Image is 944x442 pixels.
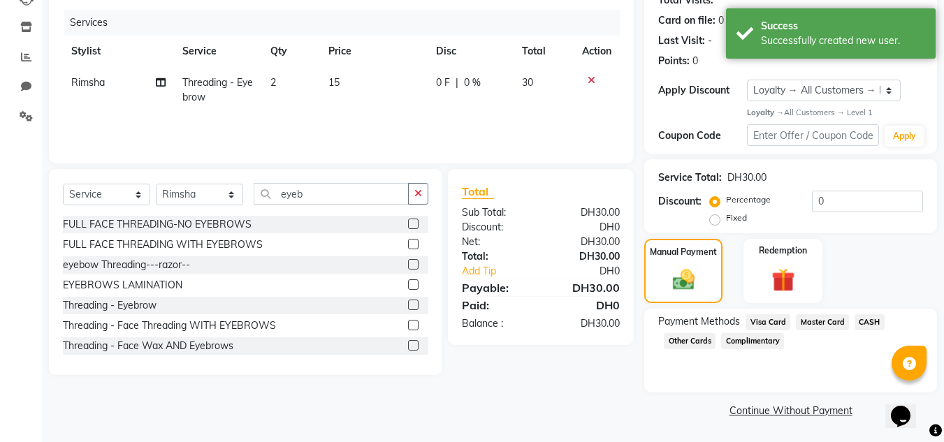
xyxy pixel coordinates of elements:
[522,76,533,89] span: 30
[456,75,458,90] span: |
[647,404,934,418] a: Continue Without Payment
[451,279,541,296] div: Payable:
[658,83,746,98] div: Apply Discount
[664,333,716,349] span: Other Cards
[63,298,157,313] div: Threading - Eyebrow
[174,36,261,67] th: Service
[885,386,930,428] iframe: chat widget
[541,316,630,331] div: DH30.00
[658,194,702,209] div: Discount:
[650,246,717,258] label: Manual Payment
[658,34,705,48] div: Last Visit:
[451,297,541,314] div: Paid:
[64,10,630,36] div: Services
[541,279,630,296] div: DH30.00
[658,54,690,68] div: Points:
[761,19,925,34] div: Success
[761,34,925,48] div: Successfully created new user.
[796,314,849,330] span: Master Card
[658,170,722,185] div: Service Total:
[658,13,716,28] div: Card on file:
[541,297,630,314] div: DH0
[451,316,541,331] div: Balance :
[464,75,481,90] span: 0 %
[556,264,631,279] div: DH0
[451,235,541,249] div: Net:
[885,126,924,147] button: Apply
[63,237,263,252] div: FULL FACE THREADING WITH EYEBROWS
[747,107,923,119] div: All Customers → Level 1
[541,249,630,264] div: DH30.00
[726,212,747,224] label: Fixed
[759,244,807,257] label: Redemption
[451,249,541,264] div: Total:
[541,205,630,220] div: DH30.00
[254,183,409,205] input: Search or Scan
[71,76,105,89] span: Rimsha
[182,76,253,103] span: Threading - Eyebrow
[320,36,428,67] th: Price
[514,36,574,67] th: Total
[692,54,698,68] div: 0
[451,205,541,220] div: Sub Total:
[855,314,885,330] span: CASH
[746,314,790,330] span: Visa Card
[270,76,276,89] span: 2
[747,108,784,117] strong: Loyalty →
[451,264,555,279] a: Add Tip
[658,128,746,143] div: Coupon Code
[764,265,802,294] img: _gift.svg
[451,220,541,235] div: Discount:
[726,193,771,206] label: Percentage
[328,76,340,89] span: 15
[436,75,450,90] span: 0 F
[63,36,174,67] th: Stylist
[658,314,740,329] span: Payment Methods
[718,13,724,28] div: 0
[63,217,252,232] div: FULL FACE THREADING-NO EYEBROWS
[574,36,620,67] th: Action
[747,124,879,146] input: Enter Offer / Coupon Code
[541,220,630,235] div: DH0
[666,267,702,292] img: _cash.svg
[462,184,494,199] span: Total
[63,258,190,272] div: eyebow Threading---razor--
[708,34,712,48] div: -
[262,36,320,67] th: Qty
[63,318,276,333] div: Threading - Face Threading WITH EYEBROWS
[428,36,514,67] th: Disc
[721,333,784,349] span: Complimentary
[63,339,233,353] div: Threading - Face Wax AND Eyebrows
[541,235,630,249] div: DH30.00
[63,278,182,293] div: EYEBROWS LAMINATION
[727,170,767,185] div: DH30.00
